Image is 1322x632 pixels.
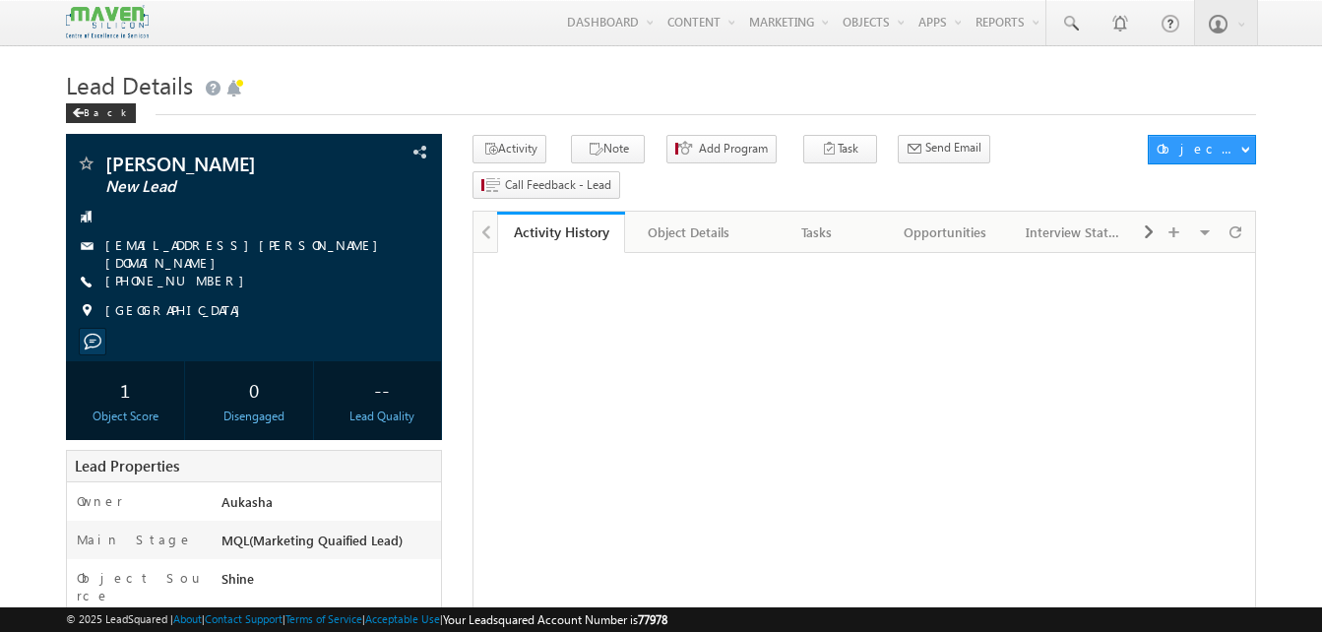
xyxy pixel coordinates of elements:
img: Custom Logo [66,5,149,39]
button: Send Email [898,135,990,163]
span: Add Program [699,140,768,158]
span: New Lead [105,177,337,197]
div: Object Details [641,221,735,244]
a: Object Details [625,212,753,253]
div: MQL(Marketing Quaified Lead) [217,531,441,558]
button: Object Actions [1148,135,1256,164]
a: Back [66,102,146,119]
div: 1 [71,371,179,408]
span: Send Email [925,139,981,157]
span: Aukasha [221,493,273,510]
a: Terms of Service [285,612,362,625]
span: [GEOGRAPHIC_DATA] [105,301,250,321]
div: Back [66,103,136,123]
a: Activity History [497,212,625,253]
div: Disengaged [200,408,308,425]
div: Interview Status [1026,221,1120,244]
div: Tasks [770,221,864,244]
span: Lead Details [66,69,193,100]
div: Activity History [512,222,610,241]
button: Task [803,135,877,163]
label: Main Stage [77,531,193,548]
span: [PERSON_NAME] [105,154,337,173]
a: Opportunities [882,212,1010,253]
span: [PHONE_NUMBER] [105,272,254,291]
button: Activity [472,135,546,163]
label: Owner [77,492,123,510]
a: Tasks [754,212,882,253]
div: Opportunities [898,221,992,244]
a: Contact Support [205,612,283,625]
a: Interview Status [1010,212,1138,253]
div: Lead Quality [328,408,436,425]
div: 0 [200,371,308,408]
button: Add Program [666,135,777,163]
div: Object Score [71,408,179,425]
span: Your Leadsquared Account Number is [443,612,667,627]
a: [EMAIL_ADDRESS][PERSON_NAME][DOMAIN_NAME] [105,236,388,271]
span: Call Feedback - Lead [505,176,611,194]
div: Object Actions [1157,140,1240,158]
label: Object Source [77,569,203,604]
button: Call Feedback - Lead [472,171,620,200]
div: -- [328,371,436,408]
span: 77978 [638,612,667,627]
button: Note [571,135,645,163]
a: About [173,612,202,625]
span: Lead Properties [75,456,179,475]
div: Shine [217,569,441,597]
a: Acceptable Use [365,612,440,625]
span: © 2025 LeadSquared | | | | | [66,610,667,629]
